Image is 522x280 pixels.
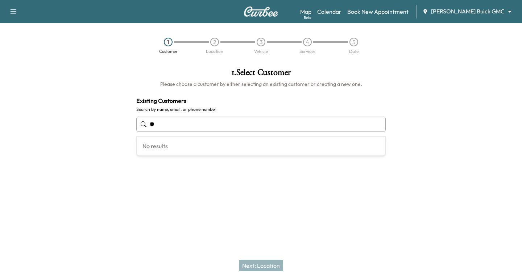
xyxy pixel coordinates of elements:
div: 5 [349,38,358,46]
h6: Please choose a customer by either selecting an existing customer or creating a new one. [136,80,386,88]
div: 2 [210,38,219,46]
label: Search by name, email, or phone number [136,106,386,112]
div: Date [349,49,359,54]
h4: Existing Customers [136,96,386,105]
a: MapBeta [300,7,311,16]
div: 1 [164,38,173,46]
div: Customer [159,49,178,54]
h1: 1 . Select Customer [136,68,386,80]
div: Location [206,49,223,54]
span: [PERSON_NAME] Buick GMC [431,7,505,16]
div: Services [299,49,315,54]
img: Curbee Logo [244,7,278,17]
div: No results [137,137,385,155]
div: Beta [304,15,311,20]
div: Vehicle [254,49,268,54]
div: 3 [257,38,265,46]
div: 4 [303,38,312,46]
a: Book New Appointment [347,7,409,16]
a: Calendar [317,7,341,16]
